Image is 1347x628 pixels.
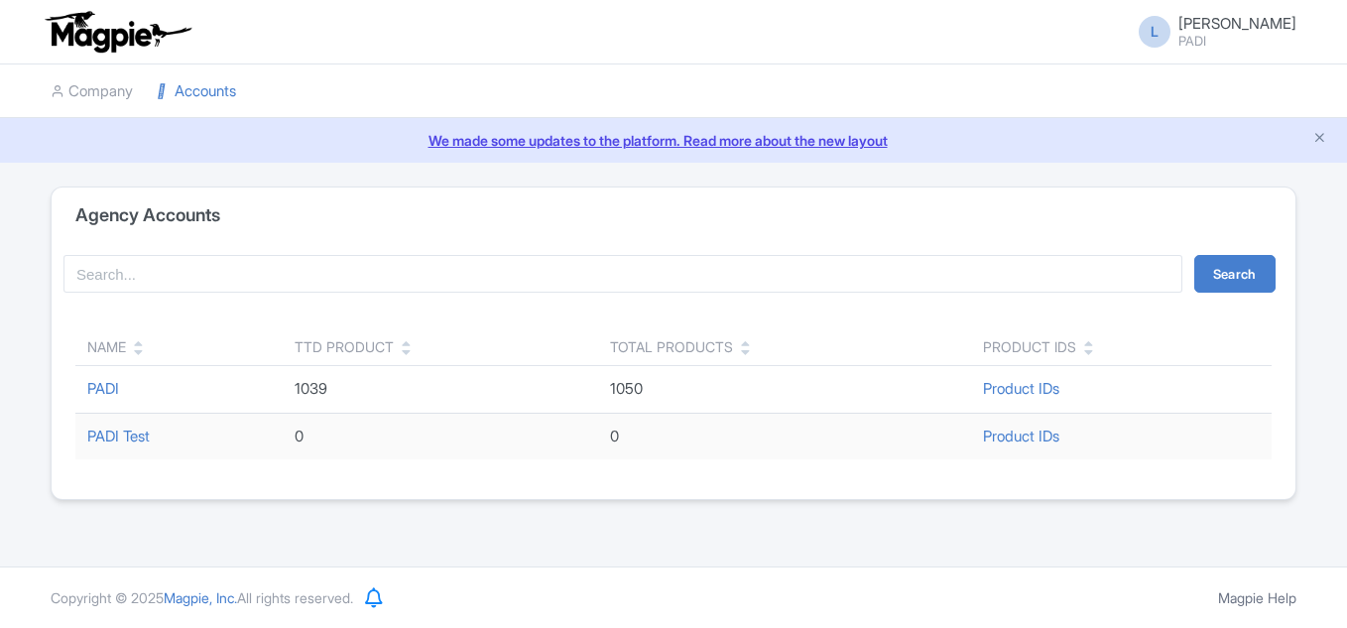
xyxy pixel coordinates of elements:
[1178,14,1296,33] span: [PERSON_NAME]
[295,336,394,357] div: TTD Product
[1312,128,1327,151] button: Close announcement
[283,366,598,414] td: 1039
[51,64,133,119] a: Company
[1139,16,1170,48] span: L
[598,413,971,459] td: 0
[41,10,194,54] img: logo-ab69f6fb50320c5b225c76a69d11143b.png
[63,255,1182,293] input: Search...
[1218,589,1296,606] a: Magpie Help
[283,413,598,459] td: 0
[983,336,1076,357] div: Product IDs
[39,587,365,608] div: Copyright © 2025 All rights reserved.
[12,130,1335,151] a: We made some updates to the platform. Read more about the new layout
[75,205,220,225] h4: Agency Accounts
[87,379,119,398] a: PADI
[87,427,150,445] a: PADI Test
[87,336,126,357] div: Name
[1127,16,1296,48] a: L [PERSON_NAME] PADI
[157,64,236,119] a: Accounts
[164,589,237,606] span: Magpie, Inc.
[598,366,971,414] td: 1050
[1194,255,1276,293] button: Search
[983,379,1059,398] a: Product IDs
[983,427,1059,445] a: Product IDs
[610,336,733,357] div: Total Products
[1178,35,1296,48] small: PADI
